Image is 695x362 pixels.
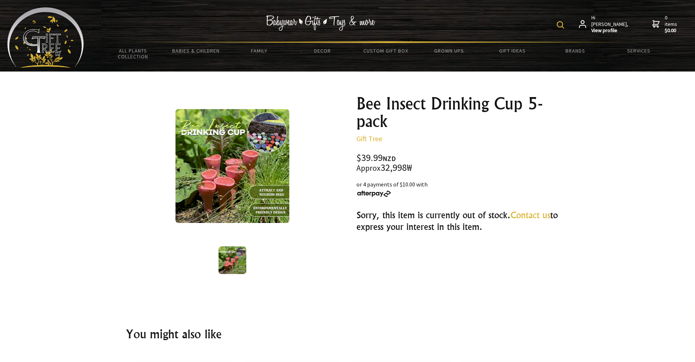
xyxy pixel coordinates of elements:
[665,27,679,34] strong: $0.00
[356,134,382,143] a: Gift Tree
[291,43,354,58] a: Decor
[228,43,291,58] a: Family
[356,180,569,197] div: or 4 payments of $10.00 with
[652,15,679,34] a: 0 items$0.00
[101,43,165,64] a: All Plants Collection
[544,43,607,58] a: Brands
[591,27,629,34] strong: View profile
[266,15,375,31] img: Babywear - Gifts - Toys & more
[356,153,569,173] div: $39.99 32,998₩
[417,43,480,58] a: Grown Ups
[7,7,84,68] img: Babyware - Gifts - Toys and more...
[591,15,629,34] span: Hi [PERSON_NAME],
[356,163,381,173] small: Approx
[557,21,564,28] img: product search
[356,209,569,232] h3: Sorry, this item is currently out of stock. to express your interest in this item.
[354,43,417,58] a: Custom Gift Box
[579,15,629,34] a: Hi [PERSON_NAME],View profile
[480,43,544,58] a: Gift Ideas
[175,109,289,223] img: Bee Insect Drinking Cup 5-pack
[356,95,569,130] h1: Bee Insect Drinking Cup 5-pack
[165,43,228,58] a: Babies & Children
[383,154,396,163] span: NZD
[126,325,569,343] h2: You might also like
[356,190,391,197] img: Afterpay
[219,246,246,274] img: Bee Insect Drinking Cup 5-pack
[607,43,670,58] a: Services
[665,14,679,34] span: 0 items
[510,209,550,220] a: Contact us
